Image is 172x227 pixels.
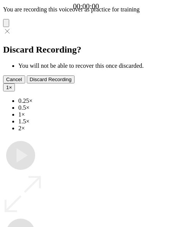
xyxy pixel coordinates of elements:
span: 1 [6,85,9,90]
li: 1× [18,111,169,118]
h2: Discard Recording? [3,45,169,55]
li: 1.5× [18,118,169,125]
a: 00:00:00 [73,2,99,11]
li: 2× [18,125,169,132]
button: Discard Recording [27,75,75,83]
button: 1× [3,83,15,91]
li: 0.5× [18,104,169,111]
button: Cancel [3,75,25,83]
p: You are recording this voiceover as practice for training [3,6,169,13]
li: You will not be able to recover this once discarded. [18,62,169,69]
li: 0.25× [18,98,169,104]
